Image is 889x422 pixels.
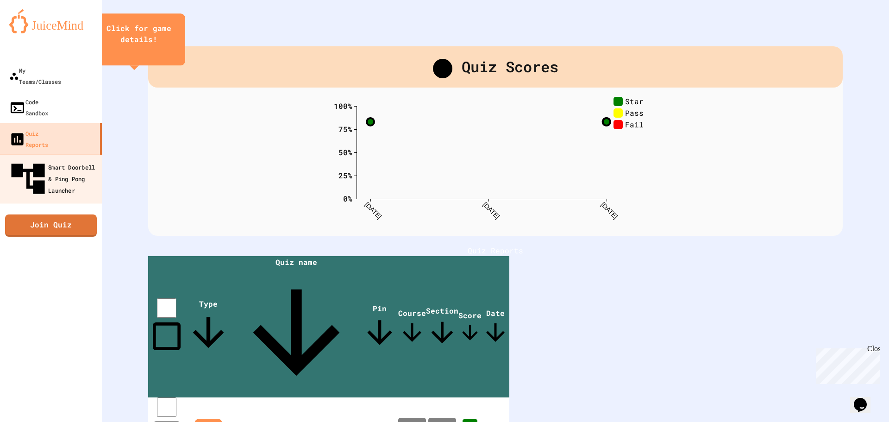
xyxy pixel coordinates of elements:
[148,46,843,88] div: Quiz Scores
[338,147,352,157] text: 50%
[102,23,176,45] div: Click for game details!
[812,345,880,384] iframe: chat widget
[9,65,61,87] div: My Teams/Classes
[232,257,361,397] span: Quiz name
[850,385,880,413] iframe: chat widget
[363,201,383,220] text: [DATE]
[148,245,843,256] h1: Quiz Reports
[361,303,398,351] span: Pin
[4,4,64,59] div: Chat with us now!Close
[334,101,352,110] text: 100%
[157,298,176,318] input: select all desserts
[343,193,352,203] text: 0%
[338,170,352,180] text: 25%
[625,107,644,117] text: Pass
[625,119,644,129] text: Fail
[9,9,93,33] img: logo-orange.svg
[9,96,48,119] div: Code Sandbox
[482,308,509,346] span: Date
[9,128,48,150] div: Quiz Reports
[5,214,97,237] a: Join Quiz
[600,201,619,220] text: [DATE]
[482,201,501,220] text: [DATE]
[398,308,426,346] span: Course
[8,159,100,199] div: Smart Doorbell & Ping Pong Launcher
[625,96,644,106] text: Star
[426,306,458,349] span: Section
[185,299,232,356] span: Type
[458,310,482,344] span: Score
[338,124,352,133] text: 75%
